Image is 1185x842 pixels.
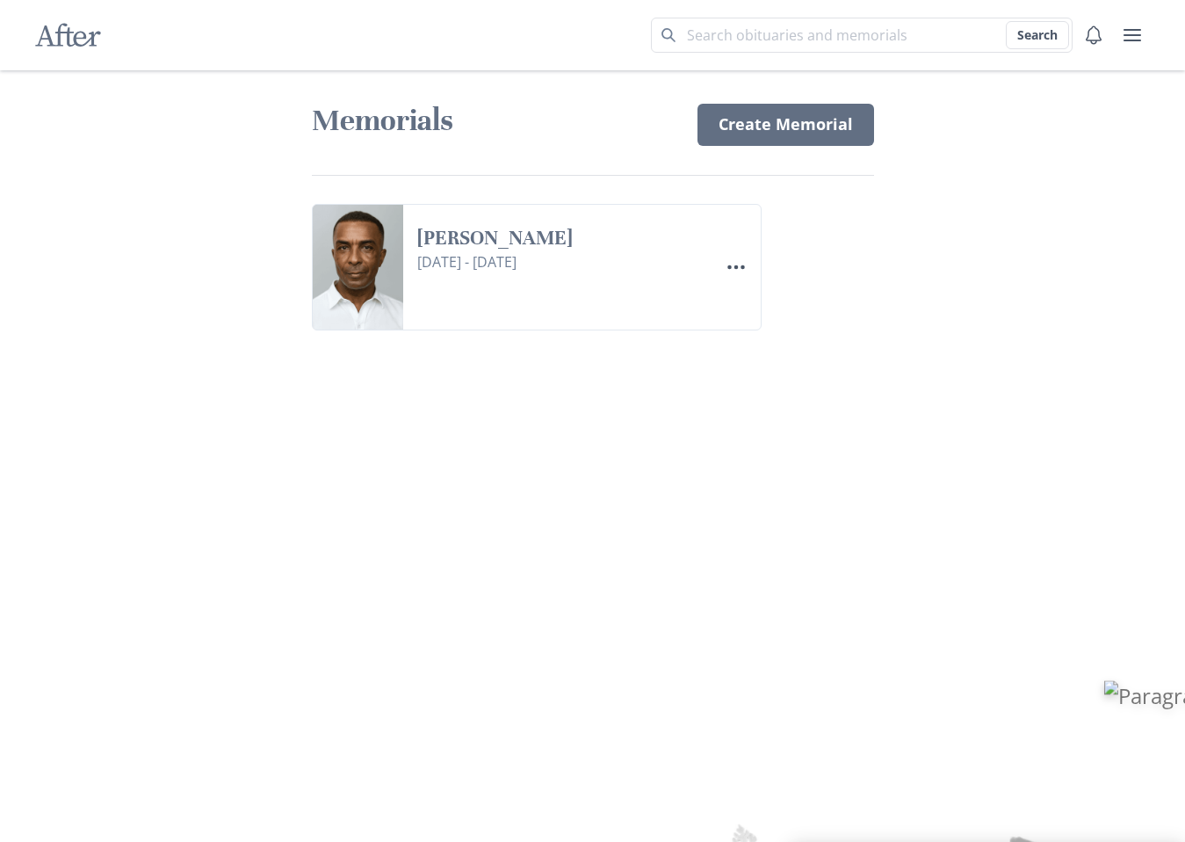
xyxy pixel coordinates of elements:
input: Search term [651,18,1073,53]
button: Notifications [1076,18,1111,53]
button: user menu [1115,18,1150,53]
button: Search [1006,21,1069,49]
a: Create Memorial [697,104,874,146]
button: Options [719,250,754,285]
a: [PERSON_NAME] [417,226,704,251]
h1: Memorials [312,102,676,140]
